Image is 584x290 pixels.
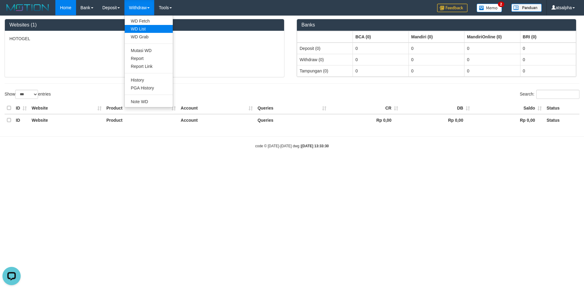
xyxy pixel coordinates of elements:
[472,102,544,114] th: Saldo
[125,76,173,84] a: History
[125,84,173,92] a: PGA History
[297,65,353,76] td: Tampungan (0)
[125,98,173,106] a: Note WD
[408,31,464,43] th: Group: activate to sort column ascending
[353,65,408,76] td: 0
[13,114,29,126] th: ID
[511,4,542,12] img: panduan.png
[301,144,329,148] strong: [DATE] 13:33:30
[464,54,520,65] td: 0
[15,90,38,99] select: Showentries
[104,102,178,114] th: Product
[125,33,173,41] a: WD Grab
[329,114,401,126] th: Rp 0,00
[125,62,173,70] a: Report Link
[13,102,29,114] th: ID
[301,22,572,28] h3: Banks
[477,4,502,12] img: Button%20Memo.svg
[408,43,464,54] td: 0
[437,4,468,12] img: Feedback.jpg
[520,31,576,43] th: Group: activate to sort column ascending
[408,54,464,65] td: 0
[544,114,579,126] th: Status
[5,90,51,99] label: Show entries
[536,90,579,99] input: Search:
[498,2,504,7] span: 2
[520,90,579,99] label: Search:
[329,102,401,114] th: CR
[520,43,576,54] td: 0
[5,3,51,12] img: MOTION_logo.png
[297,54,353,65] td: Withdraw (0)
[520,65,576,76] td: 0
[125,17,173,25] a: WD Fetch
[544,102,579,114] th: Status
[178,114,255,126] th: Account
[255,144,329,148] small: code © [DATE]-[DATE] dwg |
[29,102,104,114] th: Website
[520,54,576,65] td: 0
[255,102,329,114] th: Queries
[464,31,520,43] th: Group: activate to sort column ascending
[9,22,280,28] h3: Websites (1)
[353,31,408,43] th: Group: activate to sort column ascending
[353,54,408,65] td: 0
[125,25,173,33] a: WD List
[464,65,520,76] td: 0
[9,36,280,42] p: HOTOGEL
[353,43,408,54] td: 0
[401,102,472,114] th: DB
[178,102,255,114] th: Account
[125,47,173,54] a: Mutasi WD
[464,43,520,54] td: 0
[29,114,104,126] th: Website
[472,114,544,126] th: Rp 0,00
[401,114,472,126] th: Rp 0,00
[255,114,329,126] th: Queries
[125,54,173,62] a: Report
[297,43,353,54] td: Deposit (0)
[408,65,464,76] td: 0
[2,2,21,21] button: Open LiveChat chat widget
[297,31,353,43] th: Group: activate to sort column ascending
[104,114,178,126] th: Product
